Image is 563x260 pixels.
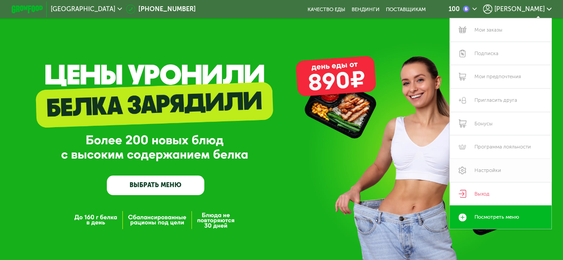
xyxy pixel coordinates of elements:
[450,205,551,229] a: Посмотреть меню
[450,135,551,159] a: Программа лояльности
[450,42,551,65] a: Подписка
[450,18,551,42] a: Мои заказы
[352,6,380,12] a: Вендинги
[51,6,115,12] span: [GEOGRAPHIC_DATA]
[450,88,551,112] a: Пригласить друга
[450,182,551,206] a: Выход
[494,6,545,12] span: [PERSON_NAME]
[449,6,460,12] div: 100
[386,6,426,12] div: поставщикам
[126,4,196,14] a: [PHONE_NUMBER]
[107,176,204,195] a: ВЫБРАТЬ МЕНЮ
[450,65,551,88] a: Мои предпочтения
[308,6,345,12] a: Качество еды
[450,112,551,136] a: Бонусы
[450,159,551,182] a: Настройки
